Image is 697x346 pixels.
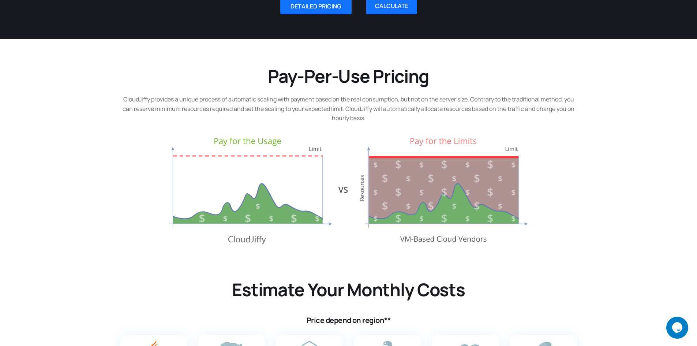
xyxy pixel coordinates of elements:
img: Pricing [169,138,528,245]
p: CloudJiffy provides a unique process of automatic scaling with payment based on the real consumpt... [118,95,579,123]
h2: Estimate Your Monthly Costs [118,278,579,301]
span: DETAILED PRICING [291,3,341,9]
h2: Pay-Per-Use Pricing [118,65,579,88]
iframe: chat widget [666,317,690,339]
h4: Price depend on region** [118,316,579,325]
